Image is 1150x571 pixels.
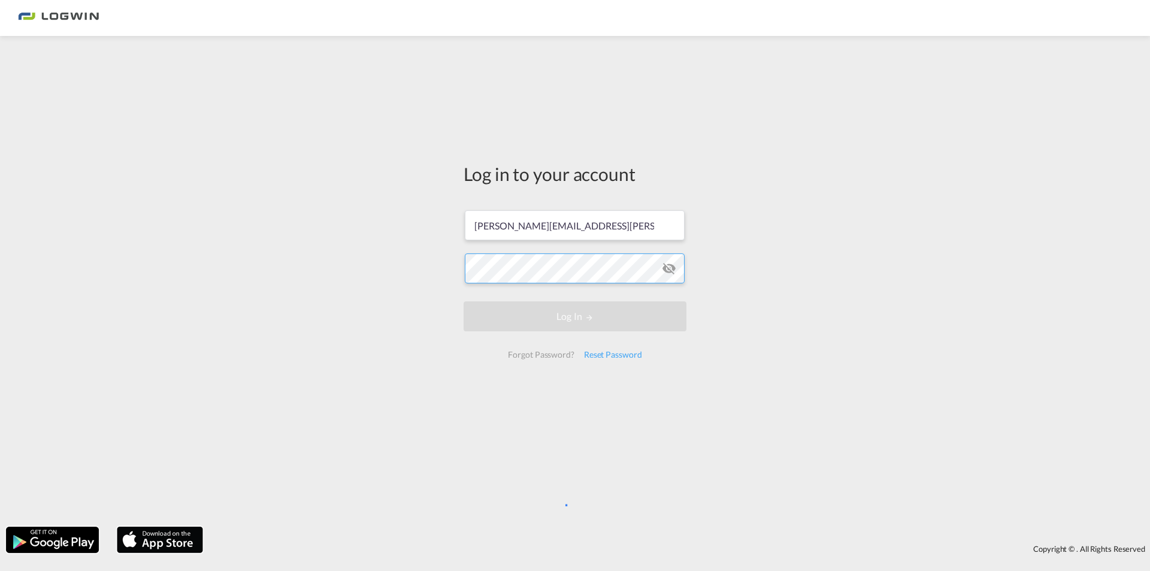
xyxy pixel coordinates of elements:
[18,5,99,32] img: 2761ae10d95411efa20a1f5e0282d2d7.png
[209,539,1150,559] div: Copyright © . All Rights Reserved
[464,161,686,186] div: Log in to your account
[579,344,647,365] div: Reset Password
[464,301,686,331] button: LOGIN
[503,344,579,365] div: Forgot Password?
[116,525,204,554] img: apple.png
[662,261,676,276] md-icon: icon-eye-off
[5,525,100,554] img: google.png
[465,210,685,240] input: Enter email/phone number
